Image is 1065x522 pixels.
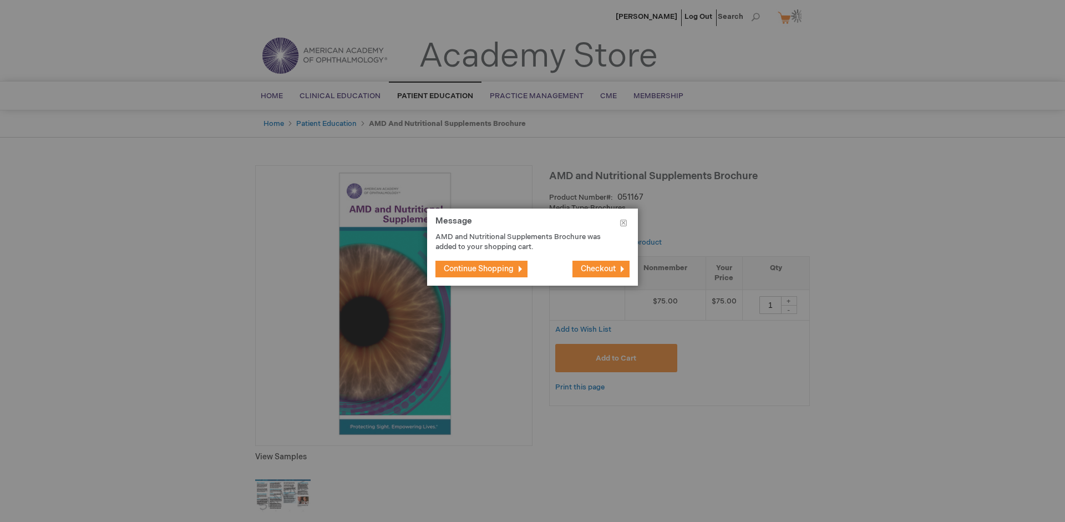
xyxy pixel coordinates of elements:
[444,264,514,273] span: Continue Shopping
[572,261,630,277] button: Checkout
[581,264,616,273] span: Checkout
[435,261,528,277] button: Continue Shopping
[435,217,630,232] h1: Message
[435,232,613,252] p: AMD and Nutritional Supplements Brochure was added to your shopping cart.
